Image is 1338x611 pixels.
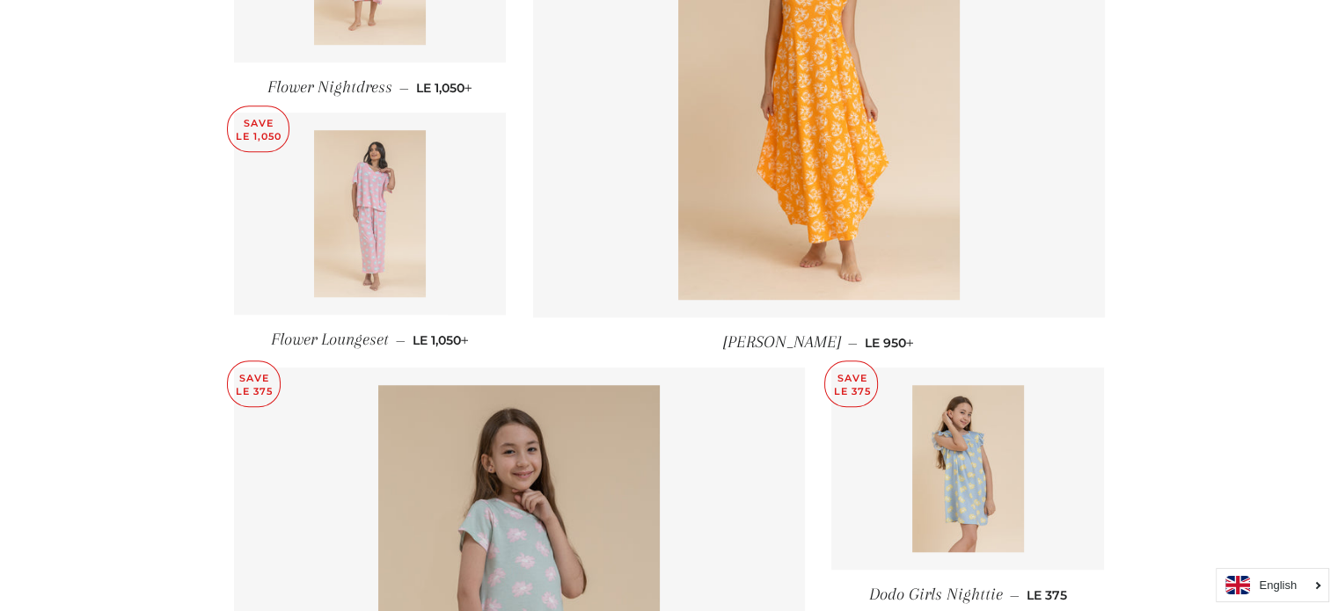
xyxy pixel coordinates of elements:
span: LE 950 [865,335,914,351]
p: Save LE 375 [825,361,877,406]
span: — [848,335,858,351]
span: — [1010,587,1020,603]
span: [PERSON_NAME] [723,332,841,352]
p: Save LE 375 [228,361,280,406]
p: Save LE 1,050 [228,106,289,151]
span: Dodo Girls Nighttie [869,585,1003,604]
span: LE 1,050 [416,80,472,96]
i: English [1259,579,1297,591]
a: Flower Nightdress — LE 1,050 [234,62,507,113]
span: — [399,80,409,96]
span: Flower Loungeset [271,330,389,349]
a: English [1225,576,1320,594]
span: LE 1,050 [413,332,469,348]
span: — [396,332,406,348]
a: [PERSON_NAME] — LE 950 [533,317,1105,367]
span: Flower Nightdress [267,77,392,97]
span: LE 375 [1027,587,1067,603]
a: Flower Loungeset — LE 1,050 [234,315,507,365]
